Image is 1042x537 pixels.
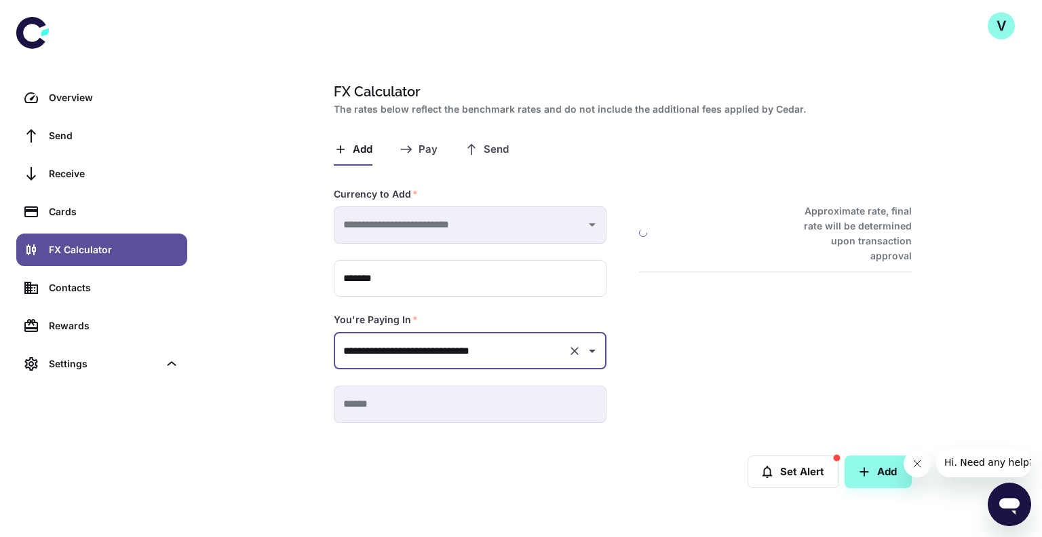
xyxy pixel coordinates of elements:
div: Settings [16,348,187,380]
div: Send [49,128,179,143]
button: Clear [565,341,584,360]
a: Send [16,119,187,152]
div: FX Calculator [49,242,179,257]
div: Rewards [49,318,179,333]
a: Receive [16,158,187,190]
button: Set Alert [748,456,839,488]
div: Overview [49,90,179,105]
button: Open [583,341,602,360]
div: Contacts [49,280,179,295]
span: Add [353,143,372,156]
a: Contacts [16,272,187,304]
iframe: Close message [904,450,931,477]
span: Hi. Need any help? [8,10,98,20]
a: Rewards [16,310,187,342]
div: Receive [49,166,179,181]
span: Pay [419,143,438,156]
button: Add [845,456,912,488]
h1: FX Calculator [334,81,906,102]
label: Currency to Add [334,187,418,201]
h6: Approximate rate, final rate will be determined upon transaction approval [789,204,912,263]
iframe: Button to launch messaging window [988,483,1031,526]
a: FX Calculator [16,234,187,266]
div: Settings [49,356,159,371]
div: Cards [49,204,179,219]
label: You're Paying In [334,313,418,327]
h2: The rates below reflect the benchmark rates and do not include the additional fees applied by Cedar. [334,102,906,117]
iframe: Message from company [936,447,1031,477]
span: Send [484,143,509,156]
a: Overview [16,81,187,114]
button: V [988,12,1015,39]
a: Cards [16,196,187,228]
